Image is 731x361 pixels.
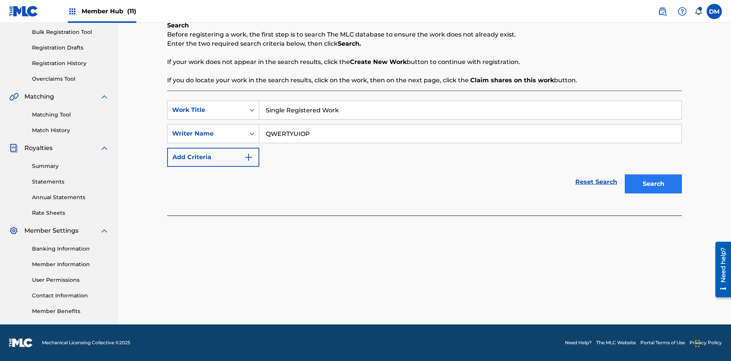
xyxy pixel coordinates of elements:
[675,4,690,19] div: Help
[24,226,78,235] span: Member Settings
[9,6,38,17] img: MLC Logo
[32,276,109,284] a: User Permissions
[167,22,189,29] b: Search
[68,7,77,16] img: Top Rightsholders
[32,307,109,315] a: Member Benefits
[693,324,731,361] iframe: Chat Widget
[167,76,682,85] p: If you do locate your work in the search results, click on the work, then on the next page, click...
[565,339,592,346] a: Need Help?
[32,209,109,217] a: Rate Sheets
[127,8,136,15] span: (11)
[596,339,636,346] a: The MLC Website
[710,239,731,301] iframe: Resource Center
[167,39,682,48] p: Enter the two required search criteria below, then click
[100,144,109,153] img: expand
[32,162,109,170] a: Summary
[24,92,54,101] span: Matching
[470,77,554,84] strong: Claim shares on this work
[678,7,687,16] img: help
[658,7,667,16] img: search
[625,174,682,193] button: Search
[32,126,109,134] a: Match History
[167,148,259,167] button: Add Criteria
[9,226,18,235] img: Member Settings
[100,226,109,235] img: expand
[32,292,109,300] a: Contact Information
[350,58,407,65] strong: Create New Work
[690,339,722,346] a: Privacy Policy
[694,8,702,15] div: Notifications
[9,338,33,347] img: logo
[9,144,18,153] img: Royalties
[42,339,130,346] span: Mechanical Licensing Collective © 2025
[172,129,241,138] div: Writer Name
[655,4,670,19] a: Public Search
[32,245,109,253] a: Banking Information
[32,111,109,119] a: Matching Tool
[100,92,109,101] img: expand
[32,193,109,201] a: Annual Statements
[32,44,109,52] a: Registration Drafts
[172,105,241,115] div: Work Title
[32,260,109,268] a: Member Information
[244,153,253,162] img: 9d2ae6d4665cec9f34b9.svg
[167,101,682,197] form: Search Form
[695,332,700,355] div: Drag
[9,92,19,101] img: Matching
[640,339,685,346] a: Portal Terms of Use
[24,144,53,153] span: Royalties
[32,178,109,186] a: Statements
[338,40,361,47] strong: Search.
[32,75,109,83] a: Overclaims Tool
[571,174,621,190] a: Reset Search
[167,30,682,39] p: Before registering a work, the first step is to search The MLC database to ensure the work does n...
[707,4,722,19] div: User Menu
[32,59,109,67] a: Registration History
[32,28,109,36] a: Bulk Registration Tool
[167,58,682,67] p: If your work does not appear in the search results, click the button to continue with registration.
[81,7,136,16] span: Member Hub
